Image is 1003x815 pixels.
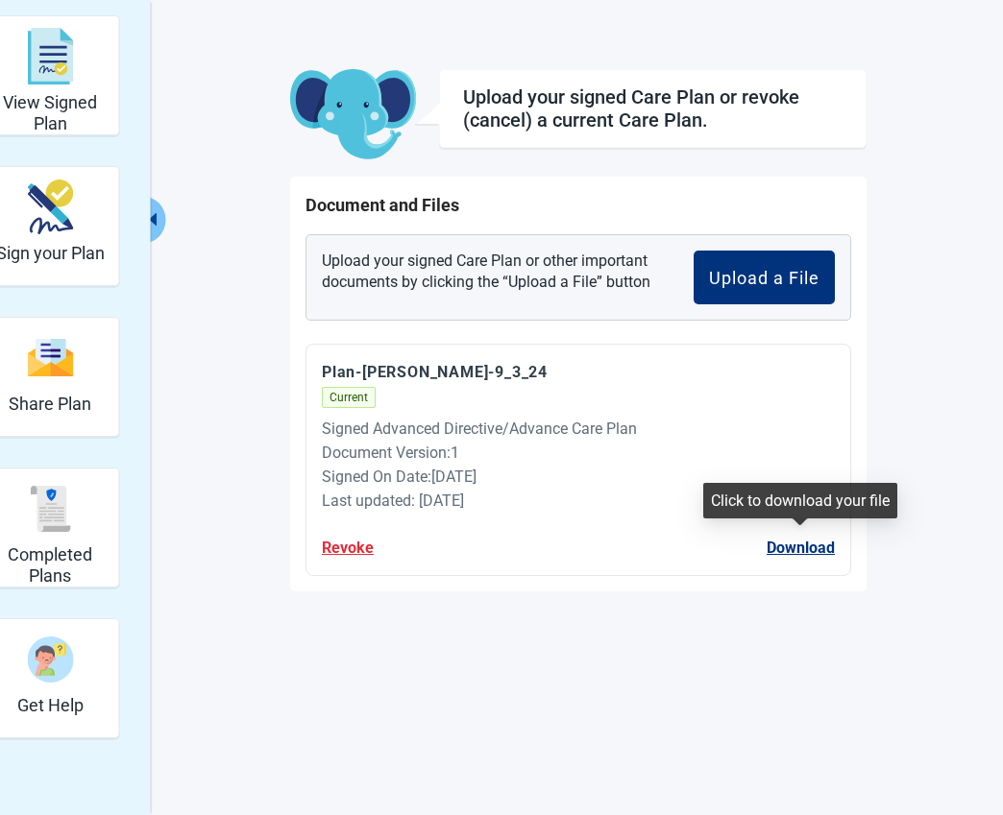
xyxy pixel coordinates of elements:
button: Collapse menu [142,196,166,244]
button: Download Plan-Christina-9_3_24 [322,360,548,384]
button: Upload a File [694,251,835,304]
button: Revoke Plan-Christina-9_3_24 [322,536,374,560]
span: caret-left [144,210,162,228]
div: Signed On Date : [DATE] [322,465,835,489]
div: Click to download your file [703,483,897,518]
div: Upload a File [709,268,820,287]
img: Koda Elephant [290,69,416,161]
div: Last updated: [DATE] [322,489,835,513]
h2: Get Help [17,695,84,716]
img: svg%3e [27,486,73,532]
div: Document Version : 1 [322,441,835,465]
img: make_plan_official-CpYJDfBD.svg [27,180,73,234]
p: Upload your signed Care Plan or other important documents by clicking the “Upload a File” button [322,251,664,304]
div: Signed Advanced Directive/Advance Care Plan [322,417,835,441]
img: svg%3e [27,28,73,85]
span: Current [322,387,376,408]
img: person-question-x68TBcxA.svg [27,636,73,683]
div: Upload your signed Care Plan or revoke (cancel) a current Care Plan. [463,85,843,132]
main: Main content [179,69,978,591]
button: Download Plan-Christina-9_3_24 [767,536,835,560]
h1: Document and Files [306,192,851,219]
img: svg%3e [27,337,73,378]
h2: Share Plan [9,394,91,415]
